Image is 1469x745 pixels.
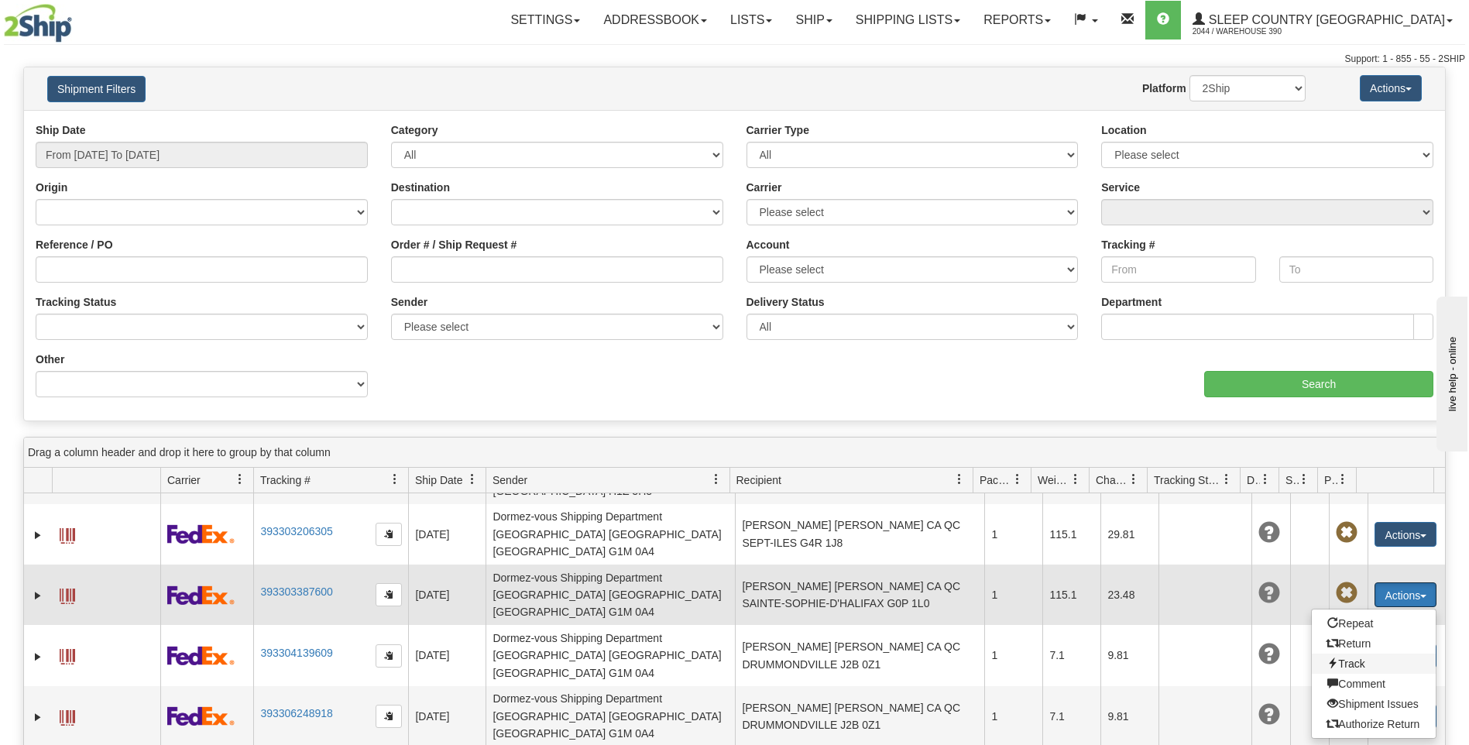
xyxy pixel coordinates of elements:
[1330,466,1356,493] a: Pickup Status filter column settings
[1324,472,1337,488] span: Pickup Status
[1042,565,1100,625] td: 115.1
[1375,582,1436,607] button: Actions
[1004,466,1031,493] a: Packages filter column settings
[408,504,486,565] td: [DATE]
[30,649,46,664] a: Expand
[167,524,235,544] img: 2 - FedEx Express®
[980,472,1012,488] span: Packages
[735,504,984,565] td: [PERSON_NAME] [PERSON_NAME] CA QC SEPT-ILES G4R 1J8
[1247,472,1260,488] span: Delivery Status
[1258,704,1280,726] span: Unknown
[36,352,64,367] label: Other
[1154,472,1221,488] span: Tracking Status
[415,472,462,488] span: Ship Date
[1193,24,1309,39] span: 2044 / Warehouse 390
[60,582,75,606] a: Label
[1204,371,1433,397] input: Search
[736,472,781,488] span: Recipient
[260,472,311,488] span: Tracking #
[784,1,843,39] a: Ship
[747,122,809,138] label: Carrier Type
[747,237,790,252] label: Account
[1312,694,1436,714] a: Shipment Issues
[376,644,402,668] button: Copy to clipboard
[703,466,729,493] a: Sender filter column settings
[735,625,984,685] td: [PERSON_NAME] [PERSON_NAME] CA QC DRUMMONDVILLE J2B 0Z1
[486,504,735,565] td: Dormez-vous Shipping Department [GEOGRAPHIC_DATA] [GEOGRAPHIC_DATA] [GEOGRAPHIC_DATA] G1M 0A4
[1096,472,1128,488] span: Charge
[167,646,235,665] img: 2 - FedEx Express®
[972,1,1062,39] a: Reports
[1181,1,1464,39] a: Sleep Country [GEOGRAPHIC_DATA] 2044 / Warehouse 390
[984,565,1042,625] td: 1
[1101,294,1162,310] label: Department
[499,1,592,39] a: Settings
[1142,81,1186,96] label: Platform
[382,466,408,493] a: Tracking # filter column settings
[36,122,86,138] label: Ship Date
[24,438,1445,468] div: grid grouping header
[1042,504,1100,565] td: 115.1
[376,583,402,606] button: Copy to clipboard
[4,4,72,43] img: logo2044.jpg
[1101,237,1155,252] label: Tracking #
[1312,674,1436,694] a: Comment
[1433,294,1467,451] iframe: chat widget
[1100,565,1158,625] td: 23.48
[844,1,972,39] a: Shipping lists
[735,565,984,625] td: [PERSON_NAME] [PERSON_NAME] CA QC SAINTE-SOPHIE-D'HALIFAX G0P 1L0
[486,565,735,625] td: Dormez-vous Shipping Department [GEOGRAPHIC_DATA] [GEOGRAPHIC_DATA] [GEOGRAPHIC_DATA] G1M 0A4
[1205,13,1445,26] span: Sleep Country [GEOGRAPHIC_DATA]
[1312,714,1436,734] a: Authorize Return
[1360,75,1422,101] button: Actions
[1336,582,1357,604] span: Pickup Not Assigned
[984,625,1042,685] td: 1
[1038,472,1070,488] span: Weight
[408,625,486,685] td: [DATE]
[946,466,973,493] a: Recipient filter column settings
[227,466,253,493] a: Carrier filter column settings
[30,709,46,725] a: Expand
[391,122,438,138] label: Category
[1101,122,1146,138] label: Location
[486,625,735,685] td: Dormez-vous Shipping Department [GEOGRAPHIC_DATA] [GEOGRAPHIC_DATA] [GEOGRAPHIC_DATA] G1M 0A4
[30,588,46,603] a: Expand
[260,585,332,598] a: 393303387600
[984,504,1042,565] td: 1
[36,237,113,252] label: Reference / PO
[408,565,486,625] td: [DATE]
[391,180,450,195] label: Destination
[1213,466,1240,493] a: Tracking Status filter column settings
[1042,625,1100,685] td: 7.1
[493,472,527,488] span: Sender
[747,180,782,195] label: Carrier
[60,642,75,667] a: Label
[260,525,332,537] a: 393303206305
[1100,504,1158,565] td: 29.81
[1336,522,1357,544] span: Pickup Not Assigned
[36,294,116,310] label: Tracking Status
[391,294,427,310] label: Sender
[60,703,75,728] a: Label
[30,527,46,543] a: Expand
[60,521,75,546] a: Label
[1279,256,1433,283] input: To
[1312,654,1436,674] a: Track
[1121,466,1147,493] a: Charge filter column settings
[12,13,143,25] div: live help - online
[260,707,332,719] a: 393306248918
[167,706,235,726] img: 2 - FedEx Express®
[36,180,67,195] label: Origin
[260,647,332,659] a: 393304139609
[747,294,825,310] label: Delivery Status
[1252,466,1279,493] a: Delivery Status filter column settings
[1258,644,1280,665] span: Unknown
[1312,633,1436,654] a: Return
[1291,466,1317,493] a: Shipment Issues filter column settings
[1100,625,1158,685] td: 9.81
[167,585,235,605] img: 2 - FedEx Express®
[47,76,146,102] button: Shipment Filters
[4,53,1465,66] div: Support: 1 - 855 - 55 - 2SHIP
[391,237,517,252] label: Order # / Ship Request #
[592,1,719,39] a: Addressbook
